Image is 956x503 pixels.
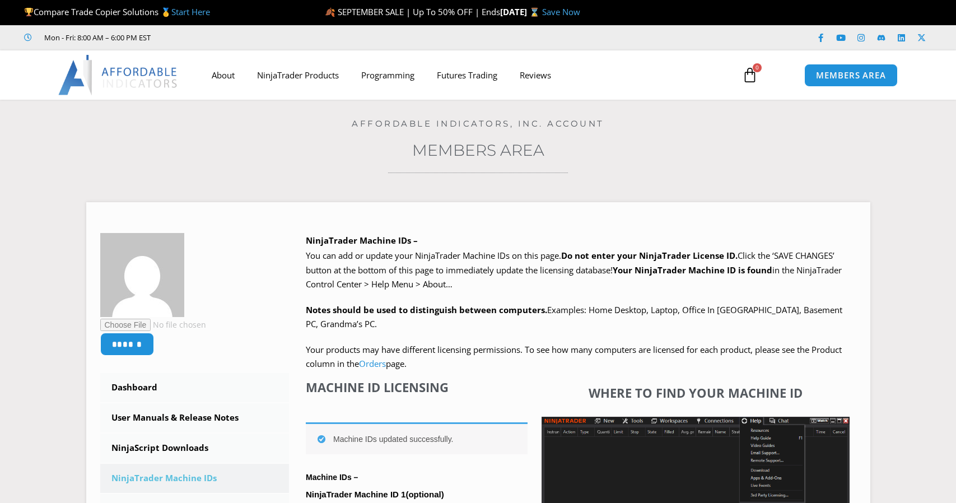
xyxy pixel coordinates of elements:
span: 🍂 SEPTEMBER SALE | Up To 50% OFF | Ends [325,6,500,17]
span: Compare Trade Copier Solutions 🥇 [24,6,210,17]
span: MEMBERS AREA [816,71,886,80]
a: User Manuals & Release Notes [100,403,290,432]
span: You can add or update your NinjaTrader Machine IDs on this page. [306,250,561,261]
a: MEMBERS AREA [804,64,898,87]
a: About [200,62,246,88]
span: (optional) [405,490,444,499]
strong: [DATE] ⌛ [500,6,542,17]
a: Save Now [542,6,580,17]
img: 🏆 [25,8,33,16]
a: NinjaScript Downloads [100,434,290,463]
a: Futures Trading [426,62,509,88]
img: 88d119a22d3c5ee6639ae0003ceecb032754cf2c5a367d56cf6f19e4911eeea4 [100,233,184,317]
span: Click the ‘SAVE CHANGES’ button at the bottom of this page to immediately update the licensing da... [306,250,842,290]
span: 0 [753,63,762,72]
a: NinjaTrader Products [246,62,350,88]
a: NinjaTrader Machine IDs [100,464,290,493]
a: Orders [359,358,386,369]
a: 0 [725,59,775,91]
a: Start Here [171,6,210,17]
nav: Menu [200,62,729,88]
h4: Where to find your Machine ID [542,385,850,400]
span: Examples: Home Desktop, Laptop, Office In [GEOGRAPHIC_DATA], Basement PC, Grandma’s PC. [306,304,842,330]
b: NinjaTrader Machine IDs – [306,235,418,246]
div: Machine IDs updated successfully. [306,422,528,454]
a: Reviews [509,62,562,88]
a: Dashboard [100,373,290,402]
strong: Machine IDs – [306,473,358,482]
a: Programming [350,62,426,88]
a: Members Area [412,141,544,160]
h4: Machine ID Licensing [306,380,528,394]
label: NinjaTrader Machine ID 1 [306,486,528,503]
strong: Your NinjaTrader Machine ID is found [613,264,772,276]
span: Mon - Fri: 8:00 AM – 6:00 PM EST [41,31,151,44]
strong: Notes should be used to distinguish between computers. [306,304,547,315]
b: Do not enter your NinjaTrader License ID. [561,250,738,261]
iframe: Customer reviews powered by Trustpilot [166,32,334,43]
img: LogoAI | Affordable Indicators – NinjaTrader [58,55,179,95]
span: Your products may have different licensing permissions. To see how many computers are licensed fo... [306,344,842,370]
a: Affordable Indicators, Inc. Account [352,118,604,129]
